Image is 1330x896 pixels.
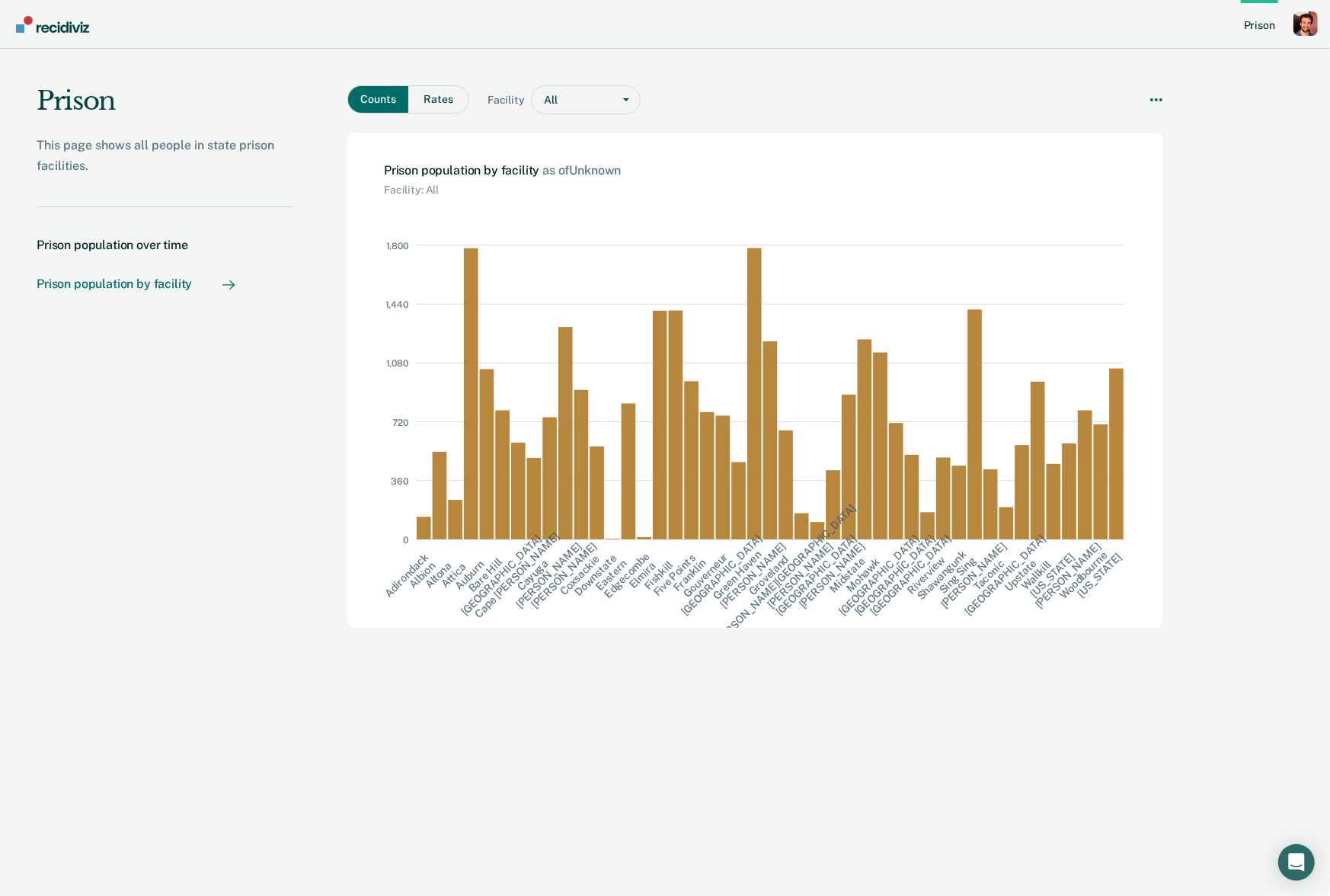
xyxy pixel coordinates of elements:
tspan: [US_STATE] [1028,551,1076,600]
button: Profile dropdown button [1293,11,1318,36]
tspan: Auburn [452,558,487,593]
tspan: Edgecombe [602,550,652,600]
tspan: [GEOGRAPHIC_DATA] [836,533,922,618]
tspan: Elmira [627,559,658,590]
tspan: Woodbourne [1057,549,1109,601]
tspan: [PERSON_NAME] [765,540,835,610]
tspan: Cayuga [515,558,551,594]
tspan: Riverview [905,554,948,597]
img: Recidiviz [16,16,89,33]
tspan: [PERSON_NAME] [797,540,867,610]
tspan: [GEOGRAPHIC_DATA] [773,533,858,618]
tspan: Downstate [572,552,619,598]
tspan: [PERSON_NAME] [529,540,599,610]
button: Counts or Rates Toggle: Counts [347,85,408,114]
tspan: [GEOGRAPHIC_DATA] [459,533,544,618]
tspan: [PERSON_NAME] [938,540,1009,610]
tspan: Taconic [971,558,1007,594]
svg: More options [1150,94,1162,106]
tspan: Five Points [651,552,697,598]
tspan: Midstate [827,555,868,595]
tspan: Mohawk [844,556,882,594]
tspan: [US_STATE] [1075,551,1124,600]
p: This page shows all people in state prison facilities. [37,135,293,176]
tspan: Groveland [747,553,791,597]
tspan: [GEOGRAPHIC_DATA] [679,533,764,618]
tspan: Albion [407,560,438,591]
h1: Prison [37,85,293,129]
tspan: Coxsackie [558,553,603,598]
tspan: Altona [422,559,453,590]
tspan: [PERSON_NAME] [513,540,583,610]
tspan: [PERSON_NAME] [1033,540,1103,610]
tspan: Sing Sing [937,554,979,596]
h2: Chart: Prison population by facility. as of Unknown Current filters: Facility: All [384,163,621,197]
div: Open Intercom Messenger [1278,844,1315,881]
tspan: Cape [PERSON_NAME] [472,530,562,620]
tspan: [PERSON_NAME][GEOGRAPHIC_DATA] [711,502,858,648]
div: Chart subtitle [384,178,621,197]
nav: Chart navigation [37,238,293,340]
tspan: Fishkill [641,558,675,592]
main: Main chart and filter content [293,49,1223,873]
tspan: Shawangunk [915,549,969,603]
button: Counts or Rates Toggle: Rates [408,85,469,114]
tspan: Adirondack [382,551,431,600]
span: as of Unknown [542,163,621,178]
div: Prison population over time [37,238,188,252]
tspan: [GEOGRAPHIC_DATA] [962,533,1047,618]
tspan: Franklin [671,557,708,594]
tspan: Attica [439,560,468,590]
tspan: Bare Hill [466,556,505,595]
tspan: [GEOGRAPHIC_DATA] [868,533,953,618]
tspan: [PERSON_NAME] [718,540,788,610]
tspan: Gouverneur [681,551,731,600]
tspan: Wallkill [1019,558,1053,593]
tspan: Upstate [1002,557,1039,594]
div: Prison population by facility [37,277,192,291]
div: All [532,89,612,111]
tspan: [GEOGRAPHIC_DATA] [852,533,938,618]
tspan: Green Haven [711,549,764,602]
span: Facility [488,94,531,107]
tspan: Eastern [593,557,629,593]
